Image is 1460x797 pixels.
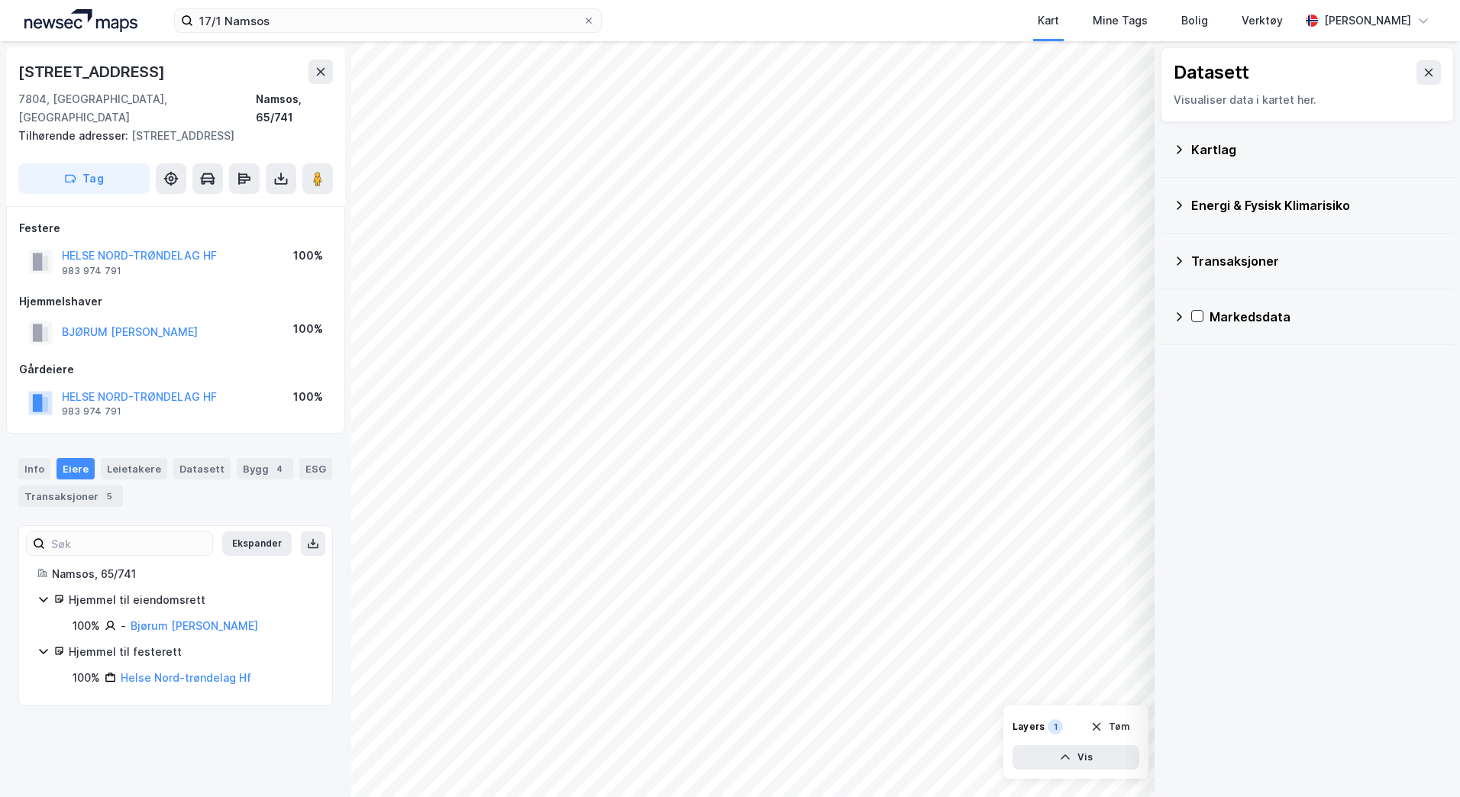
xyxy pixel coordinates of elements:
[18,127,321,145] div: [STREET_ADDRESS]
[1191,252,1442,270] div: Transaksjoner
[237,458,293,479] div: Bygg
[299,458,332,479] div: ESG
[173,458,231,479] div: Datasett
[1048,719,1063,734] div: 1
[18,486,123,507] div: Transaksjoner
[24,9,137,32] img: logo.a4113a55bc3d86da70a041830d287a7e.svg
[1324,11,1411,30] div: [PERSON_NAME]
[1384,724,1460,797] iframe: Chat Widget
[121,617,126,635] div: -
[1093,11,1148,30] div: Mine Tags
[1013,745,1139,770] button: Vis
[69,643,314,661] div: Hjemmel til festerett
[1191,196,1442,215] div: Energi & Fysisk Klimarisiko
[293,388,323,406] div: 100%
[1080,715,1139,739] button: Tøm
[256,90,333,127] div: Namsos, 65/741
[62,265,121,277] div: 983 974 791
[18,129,131,142] span: Tilhørende adresser:
[293,247,323,265] div: 100%
[62,405,121,418] div: 983 974 791
[18,458,50,479] div: Info
[1038,11,1059,30] div: Kart
[222,531,292,556] button: Ekspander
[102,489,117,504] div: 5
[1210,308,1442,326] div: Markedsdata
[293,320,323,338] div: 100%
[45,532,212,555] input: Søk
[19,360,332,379] div: Gårdeiere
[131,619,258,632] a: Bjørum [PERSON_NAME]
[1181,11,1208,30] div: Bolig
[18,163,150,194] button: Tag
[73,617,100,635] div: 100%
[121,671,251,684] a: Helse Nord-trøndelag Hf
[1242,11,1283,30] div: Verktøy
[1174,60,1249,85] div: Datasett
[18,90,256,127] div: 7804, [GEOGRAPHIC_DATA], [GEOGRAPHIC_DATA]
[73,669,100,687] div: 100%
[19,219,332,237] div: Festere
[1013,721,1045,733] div: Layers
[69,591,314,609] div: Hjemmel til eiendomsrett
[272,461,287,476] div: 4
[1174,91,1441,109] div: Visualiser data i kartet her.
[52,565,314,583] div: Namsos, 65/741
[193,9,583,32] input: Søk på adresse, matrikkel, gårdeiere, leietakere eller personer
[1191,140,1442,159] div: Kartlag
[57,458,95,479] div: Eiere
[101,458,167,479] div: Leietakere
[18,60,168,84] div: [STREET_ADDRESS]
[1384,724,1460,797] div: Kontrollprogram for chat
[19,292,332,311] div: Hjemmelshaver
